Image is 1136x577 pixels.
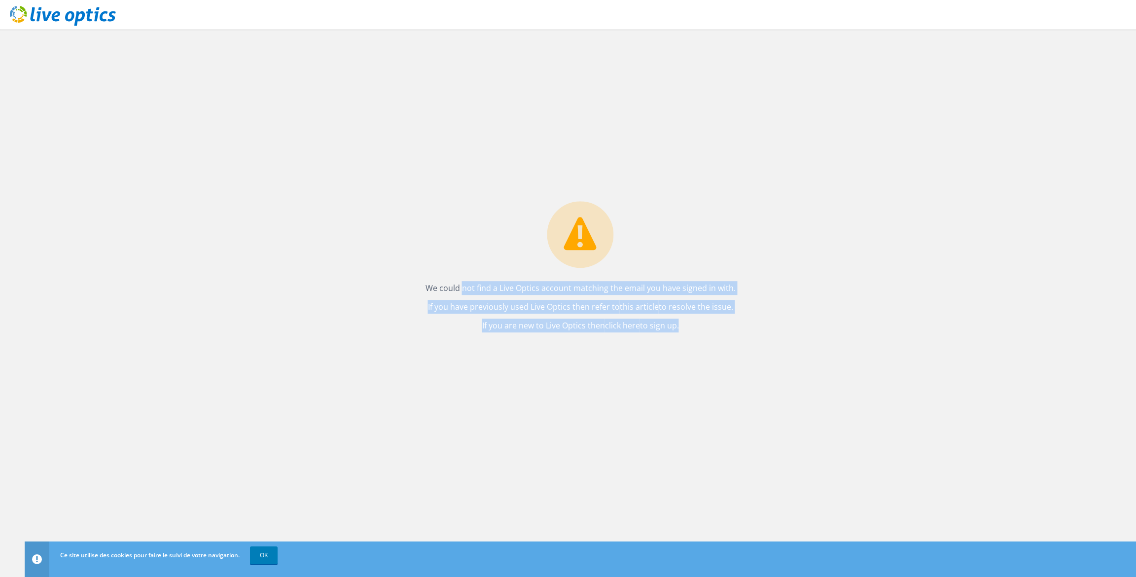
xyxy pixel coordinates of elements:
[60,551,240,559] span: Ce site utilise des cookies pour faire le suivi de votre navigation.
[250,546,278,564] a: OK
[620,301,659,312] a: this article
[605,320,640,331] a: click here
[426,281,736,295] p: We could not find a Live Optics account matching the email you have signed in with.
[426,319,736,332] p: If you are new to Live Optics then to sign up.
[426,300,736,314] p: If you have previously used Live Optics then refer to to resolve the issue.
